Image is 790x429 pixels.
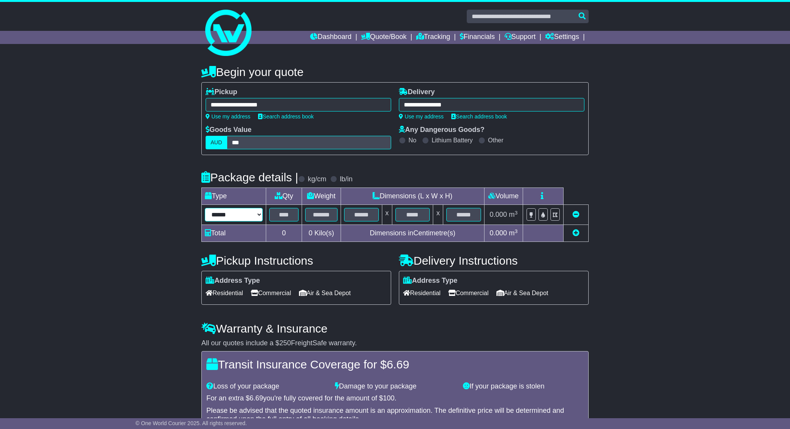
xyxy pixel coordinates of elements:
[387,358,409,371] span: 6.69
[310,31,351,44] a: Dashboard
[201,66,589,78] h4: Begin your quote
[399,254,589,267] h4: Delivery Instructions
[206,88,237,96] label: Pickup
[505,31,536,44] a: Support
[403,277,457,285] label: Address Type
[382,205,392,225] td: x
[383,394,395,402] span: 100
[299,287,351,299] span: Air & Sea Depot
[459,382,587,391] div: If your package is stolen
[460,31,495,44] a: Financials
[340,175,353,184] label: lb/in
[206,126,252,134] label: Goods Value
[496,287,549,299] span: Air & Sea Depot
[201,254,391,267] h4: Pickup Instructions
[266,225,302,242] td: 0
[341,225,484,242] td: Dimensions in Centimetre(s)
[545,31,579,44] a: Settings
[515,228,518,234] sup: 3
[202,225,266,242] td: Total
[302,225,341,242] td: Kilo(s)
[201,171,298,184] h4: Package details |
[203,382,331,391] div: Loss of your package
[451,113,507,120] a: Search address book
[399,88,435,96] label: Delivery
[484,188,523,205] td: Volume
[488,137,503,144] label: Other
[509,229,518,237] span: m
[206,287,243,299] span: Residential
[432,137,473,144] label: Lithium Battery
[258,113,314,120] a: Search address book
[399,126,484,134] label: Any Dangerous Goods?
[361,31,407,44] a: Quote/Book
[416,31,450,44] a: Tracking
[250,394,263,402] span: 6.69
[309,229,312,237] span: 0
[448,287,488,299] span: Commercial
[433,205,443,225] td: x
[515,210,518,216] sup: 3
[135,420,247,426] span: © One World Courier 2025. All rights reserved.
[403,287,441,299] span: Residential
[572,229,579,237] a: Add new item
[206,394,584,403] div: For an extra $ you're fully covered for the amount of $ .
[490,229,507,237] span: 0.000
[572,211,579,218] a: Remove this item
[201,322,589,335] h4: Warranty & Insurance
[409,137,416,144] label: No
[266,188,302,205] td: Qty
[206,113,250,120] a: Use my address
[490,211,507,218] span: 0.000
[206,136,227,149] label: AUD
[201,339,589,348] div: All our quotes include a $ FreightSafe warranty.
[308,175,326,184] label: kg/cm
[509,211,518,218] span: m
[251,287,291,299] span: Commercial
[399,113,444,120] a: Use my address
[202,188,266,205] td: Type
[279,339,291,347] span: 250
[302,188,341,205] td: Weight
[206,407,584,423] div: Please be advised that the quoted insurance amount is an approximation. The definitive price will...
[206,358,584,371] h4: Transit Insurance Coverage for $
[206,277,260,285] label: Address Type
[341,188,484,205] td: Dimensions (L x W x H)
[331,382,459,391] div: Damage to your package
